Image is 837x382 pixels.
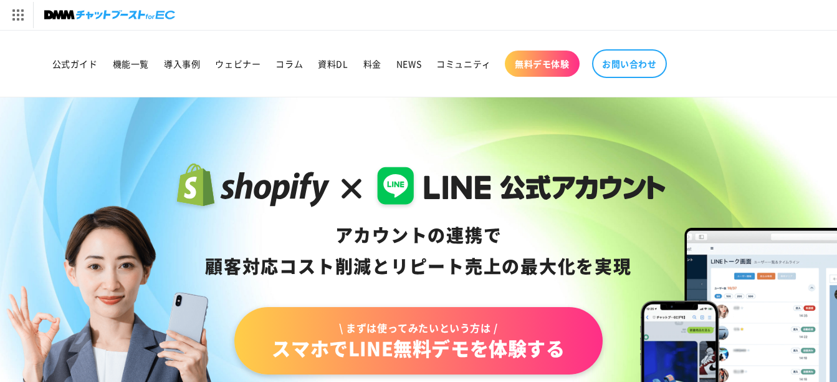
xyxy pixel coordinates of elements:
[208,51,268,77] a: ウェビナー
[2,2,33,28] img: サービス
[45,51,105,77] a: 公式ガイド
[272,321,565,335] span: \ まずは使ってみたいという方は /
[52,58,98,69] span: 公式ガイド
[363,58,381,69] span: 料金
[436,58,491,69] span: コミュニティ
[44,6,175,24] img: チャットブーストforEC
[396,58,421,69] span: NEWS
[318,58,348,69] span: 資料DL
[156,51,208,77] a: 導入事例
[389,51,429,77] a: NEWS
[234,307,602,375] a: \ まずは使ってみたいという方は /スマホでLINE無料デモを体験する
[113,58,149,69] span: 機能一覧
[429,51,499,77] a: コミュニティ
[215,58,261,69] span: ウェビナー
[105,51,156,77] a: 機能一覧
[268,51,310,77] a: コラム
[602,58,657,69] span: お問い合わせ
[310,51,355,77] a: 資料DL
[164,58,200,69] span: 導入事例
[592,49,667,78] a: お問い合わせ
[505,51,580,77] a: 無料デモ体験
[356,51,389,77] a: 料金
[171,220,666,282] div: アカウントの連携で 顧客対応コスト削減と リピート売上の 最大化を実現
[275,58,303,69] span: コラム
[515,58,570,69] span: 無料デモ体験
